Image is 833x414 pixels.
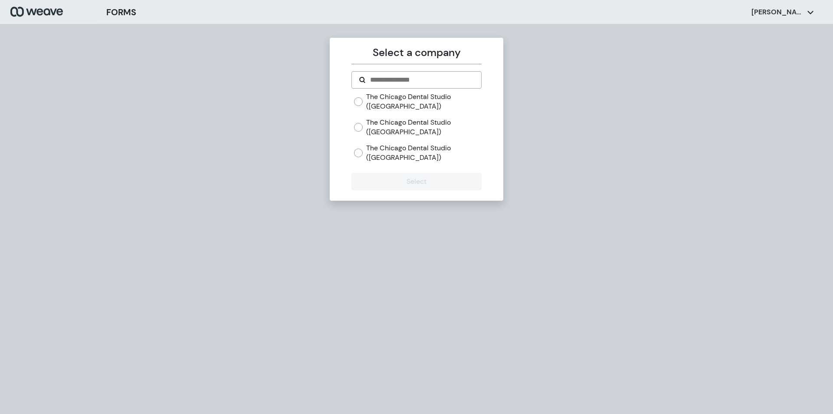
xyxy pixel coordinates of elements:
[106,6,136,19] h3: FORMS
[351,45,481,60] p: Select a company
[366,92,481,111] label: The Chicago Dental Studio ([GEOGRAPHIC_DATA])
[366,143,481,162] label: The Chicago Dental Studio ([GEOGRAPHIC_DATA])
[369,75,474,85] input: Search
[351,173,481,190] button: Select
[366,118,481,136] label: The Chicago Dental Studio ([GEOGRAPHIC_DATA])
[751,7,803,17] p: [PERSON_NAME]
